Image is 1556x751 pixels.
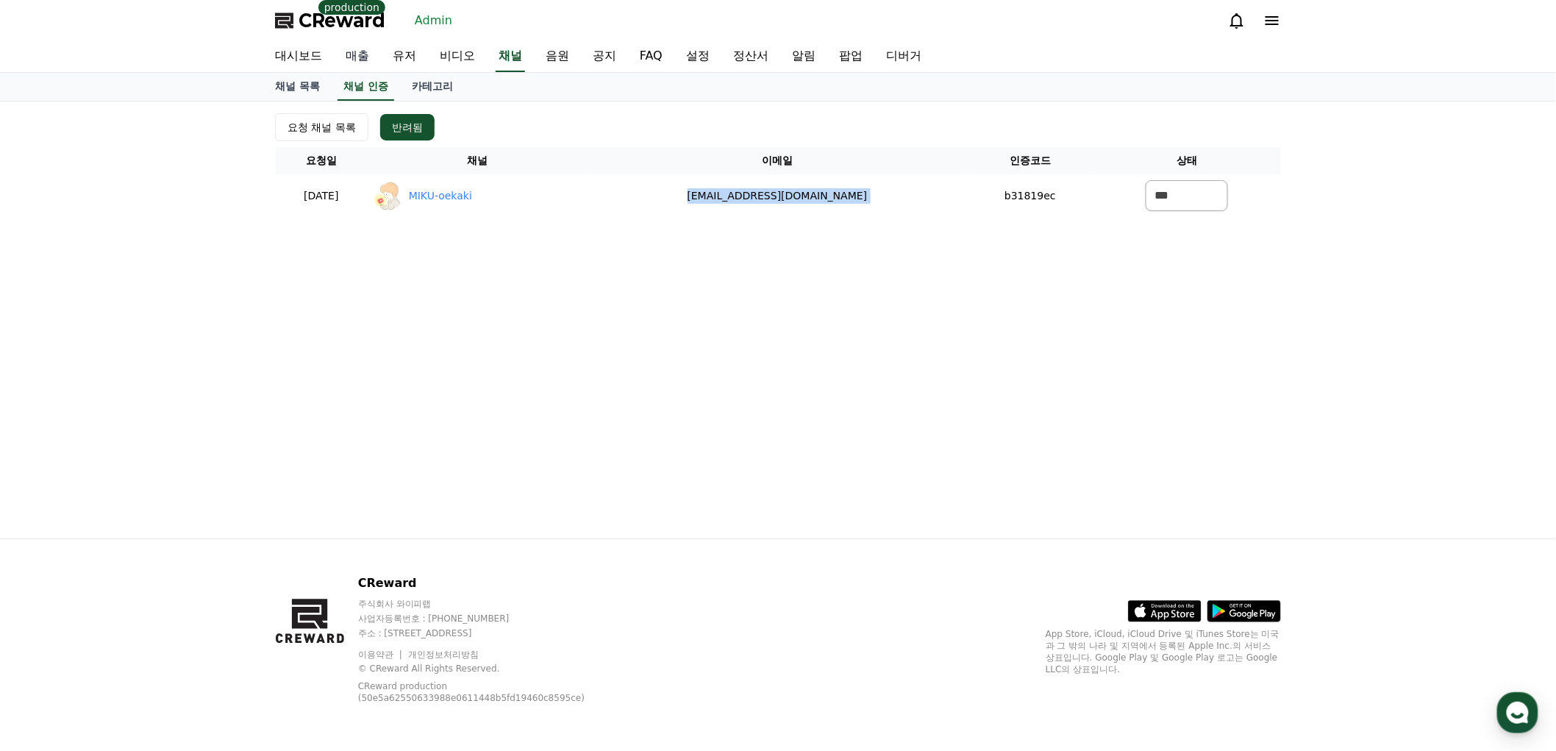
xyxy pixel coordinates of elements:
[381,41,428,72] a: 유저
[275,113,368,141] button: 요청 채널 목록
[400,73,465,101] a: 카테고리
[135,489,152,501] span: 대화
[358,598,616,610] p: 주식회사 와이피랩
[496,41,525,72] a: 채널
[827,41,874,72] a: 팝업
[587,174,968,217] td: [EMAIL_ADDRESS][DOMAIN_NAME]
[263,41,334,72] a: 대시보드
[275,147,368,174] th: 요청일
[338,73,394,101] a: 채널 인증
[263,73,332,101] a: 채널 목록
[1093,147,1281,174] th: 상태
[97,466,190,503] a: 대화
[358,680,593,704] p: CReward production (50e5a62550633988e0611448b5fd19460c8595ce)
[428,41,487,72] a: 비디오
[587,147,968,174] th: 이메일
[368,147,587,174] th: 채널
[409,9,458,32] a: Admin
[380,114,435,140] button: 반려됨
[780,41,827,72] a: 알림
[968,174,1093,217] td: b31819ec
[674,41,721,72] a: 설정
[4,466,97,503] a: 홈
[534,41,581,72] a: 음원
[227,488,245,500] span: 설정
[358,574,616,592] p: CReward
[581,41,628,72] a: 공지
[392,120,423,135] div: 반려됨
[358,663,616,675] p: © CReward All Rights Reserved.
[281,188,362,204] p: [DATE]
[358,613,616,624] p: 사업자등록번호 : [PHONE_NUMBER]
[721,41,780,72] a: 정산서
[1046,628,1281,675] p: App Store, iCloud, iCloud Drive 및 iTunes Store는 미국과 그 밖의 나라 및 지역에서 등록된 Apple Inc.의 서비스 상표입니다. Goo...
[628,41,674,72] a: FAQ
[334,41,381,72] a: 매출
[299,9,385,32] span: CReward
[358,649,404,660] a: 이용약관
[409,188,472,204] a: MIKU-oekaki
[46,488,55,500] span: 홈
[874,41,933,72] a: 디버거
[968,147,1093,174] th: 인증코드
[288,120,356,135] div: 요청 채널 목록
[275,9,385,32] a: CReward
[190,466,282,503] a: 설정
[374,181,403,210] img: MIKU-oekaki
[408,649,479,660] a: 개인정보처리방침
[358,627,616,639] p: 주소 : [STREET_ADDRESS]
